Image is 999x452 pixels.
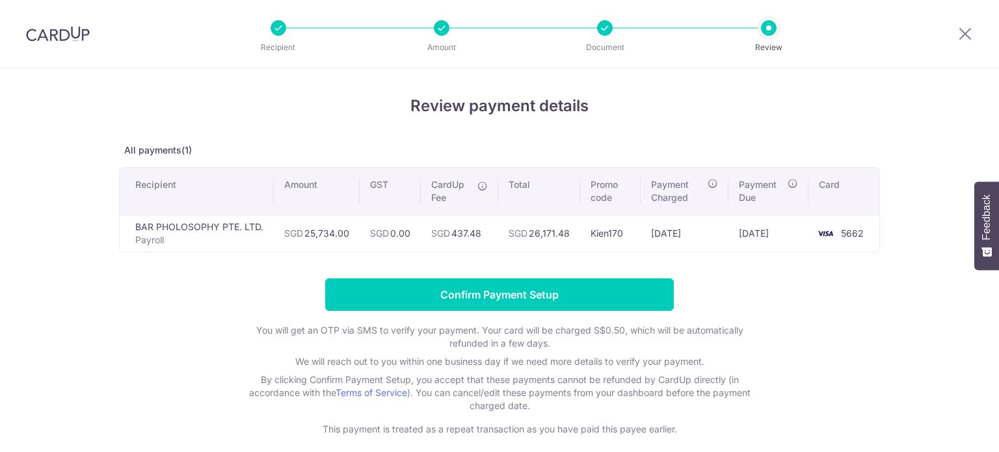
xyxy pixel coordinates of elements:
p: Document [557,41,653,54]
p: By clicking Confirm Payment Setup, you accept that these payments cannot be refunded by CardUp di... [239,373,760,412]
p: All payments(1) [119,144,880,157]
td: 25,734.00 [274,215,360,252]
span: SGD [284,228,303,239]
span: CardUp Fee [431,178,471,204]
td: [DATE] [728,215,808,252]
span: SGD [509,228,527,239]
td: 0.00 [360,215,421,252]
iframe: Opens a widget where you can find more information [916,413,986,445]
span: SGD [370,228,389,239]
span: Payment Due [739,178,784,204]
th: Total [498,168,580,215]
p: Review [721,41,817,54]
a: Terms of Service [336,387,407,398]
th: GST [360,168,421,215]
button: Feedback - Show survey [974,181,999,270]
p: We will reach out to you within one business day if we need more details to verify your payment. [239,355,760,368]
th: Promo code [580,168,641,215]
td: 437.48 [421,215,498,252]
span: Feedback [981,194,992,240]
p: This payment is treated as a repeat transaction as you have paid this payee earlier. [239,423,760,436]
span: Payment Charged [651,178,704,204]
p: You will get an OTP via SMS to verify your payment. Your card will be charged S$0.50, which will ... [239,324,760,350]
p: Amount [393,41,490,54]
input: Confirm Payment Setup [325,278,674,311]
td: 26,171.48 [498,215,580,252]
img: CardUp [26,26,90,42]
td: Kien170 [580,215,641,252]
p: Recipient [230,41,326,54]
img: <span class="translation_missing" title="translation missing: en.account_steps.new_confirm_form.b... [812,226,838,241]
h4: Review payment details [119,94,880,118]
th: Amount [274,168,360,215]
th: Recipient [120,168,274,215]
th: Card [808,168,879,215]
td: BAR PHOLOSOPHY PTE. LTD. [120,215,274,252]
td: [DATE] [641,215,728,252]
span: SGD [431,228,450,239]
p: Payroll [135,233,263,246]
span: 5662 [841,228,864,239]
